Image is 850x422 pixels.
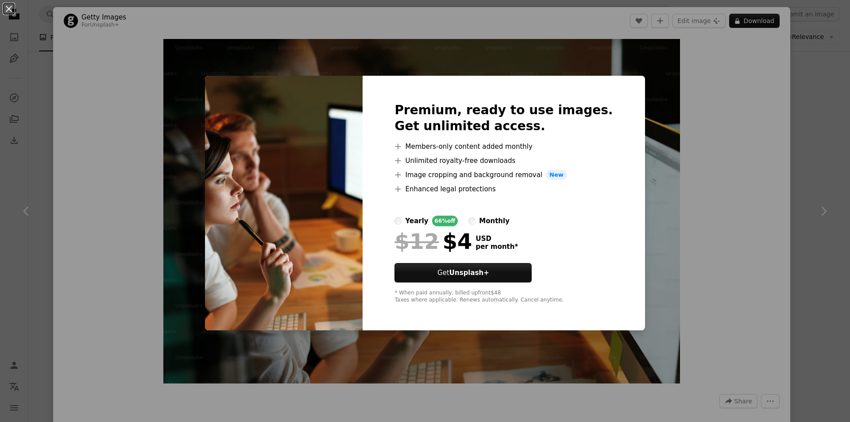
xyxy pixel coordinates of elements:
[394,155,613,166] li: Unlimited royalty-free downloads
[205,76,363,331] img: premium_photo-1663012876180-86a7fc80ca86
[449,269,489,277] strong: Unsplash+
[394,141,613,152] li: Members-only content added monthly
[475,243,518,251] span: per month *
[546,170,567,180] span: New
[475,235,518,243] span: USD
[468,217,475,225] input: monthly
[394,263,532,283] button: GetUnsplash+
[394,290,613,304] div: * When paid annually, billed upfront $48 Taxes where applicable. Renews automatically. Cancel any...
[405,216,428,226] div: yearly
[394,217,402,225] input: yearly66%off
[394,184,613,194] li: Enhanced legal protections
[432,216,458,226] div: 66% off
[394,230,439,253] span: $12
[394,230,472,253] div: $4
[394,170,613,180] li: Image cropping and background removal
[394,102,613,134] h2: Premium, ready to use images. Get unlimited access.
[479,216,510,226] div: monthly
